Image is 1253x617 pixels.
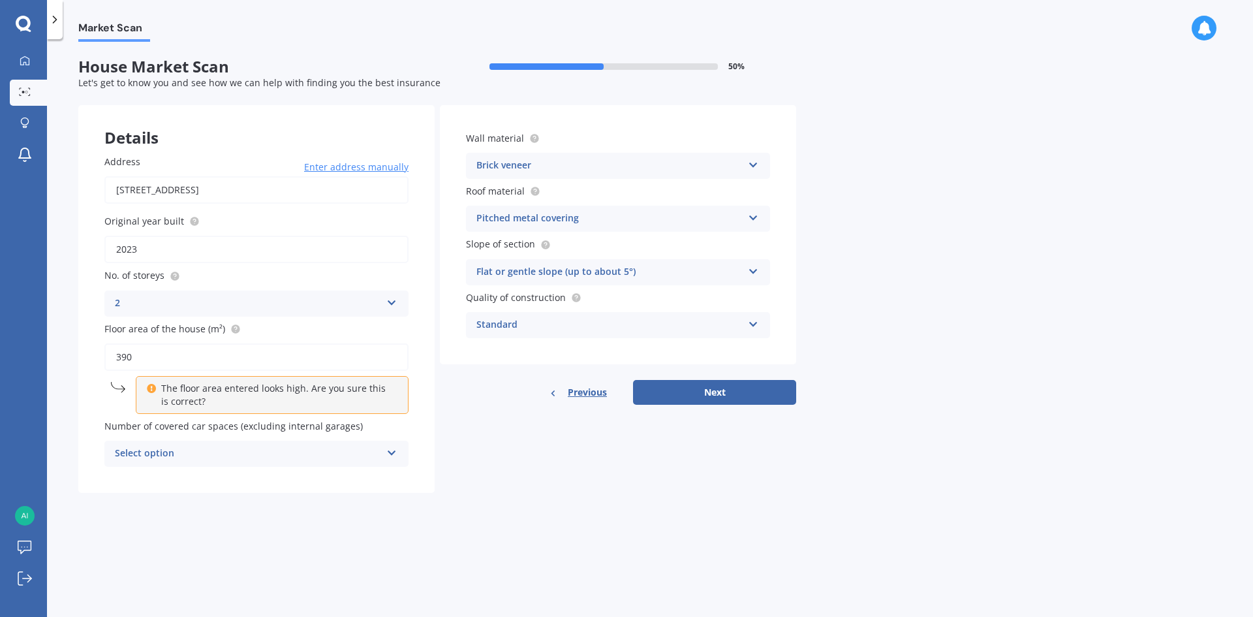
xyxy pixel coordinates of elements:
[476,317,743,333] div: Standard
[466,291,566,304] span: Quality of construction
[15,506,35,526] img: 94b173431d6a16f480eab5970dd8a323
[78,57,437,76] span: House Market Scan
[104,270,164,282] span: No. of storeys
[78,105,435,144] div: Details
[104,176,409,204] input: Enter address
[633,380,796,405] button: Next
[466,185,525,197] span: Roof material
[115,446,381,462] div: Select option
[104,236,409,263] input: Enter year
[568,383,607,402] span: Previous
[304,161,409,174] span: Enter address manually
[78,76,441,89] span: Let's get to know you and see how we can help with finding you the best insurance
[476,211,743,227] div: Pitched metal covering
[466,238,535,251] span: Slope of section
[104,323,225,335] span: Floor area of the house (m²)
[728,62,745,71] span: 50 %
[476,158,743,174] div: Brick veneer
[115,296,381,311] div: 2
[466,132,524,144] span: Wall material
[104,155,140,168] span: Address
[104,420,363,432] span: Number of covered car spaces (excluding internal garages)
[78,22,150,39] span: Market Scan
[104,215,184,227] span: Original year built
[476,264,743,280] div: Flat or gentle slope (up to about 5°)
[161,382,392,408] p: The floor area entered looks high. Are you sure this is correct?
[104,343,409,371] input: Enter floor area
